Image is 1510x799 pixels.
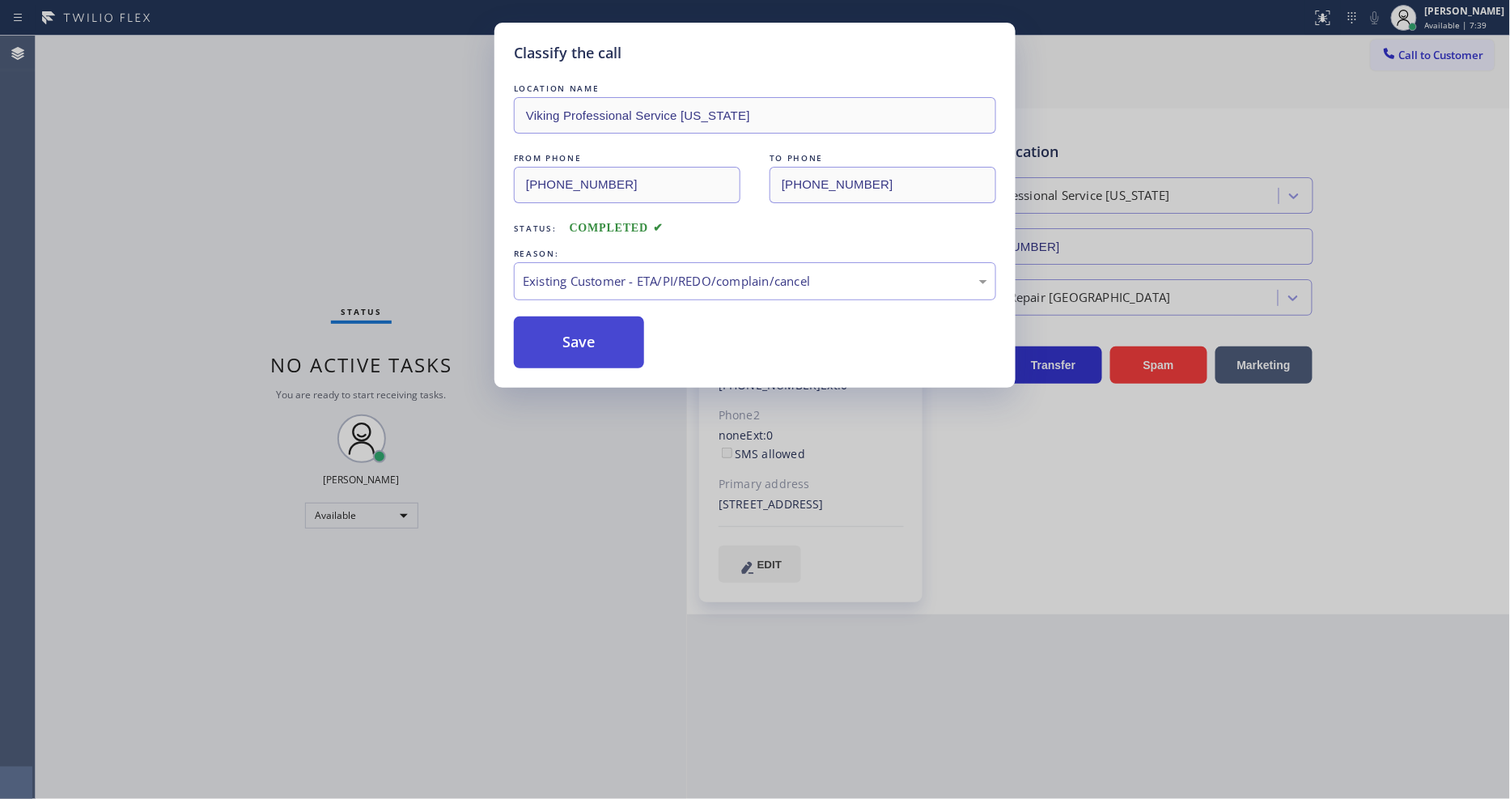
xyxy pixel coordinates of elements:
span: Status: [514,223,557,234]
div: FROM PHONE [514,150,740,167]
div: TO PHONE [770,150,996,167]
div: REASON: [514,245,996,262]
div: LOCATION NAME [514,80,996,97]
input: To phone [770,167,996,203]
div: Existing Customer - ETA/PI/REDO/complain/cancel [523,272,987,291]
input: From phone [514,167,740,203]
button: Save [514,317,644,368]
h5: Classify the call [514,42,621,64]
span: COMPLETED [570,222,664,234]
